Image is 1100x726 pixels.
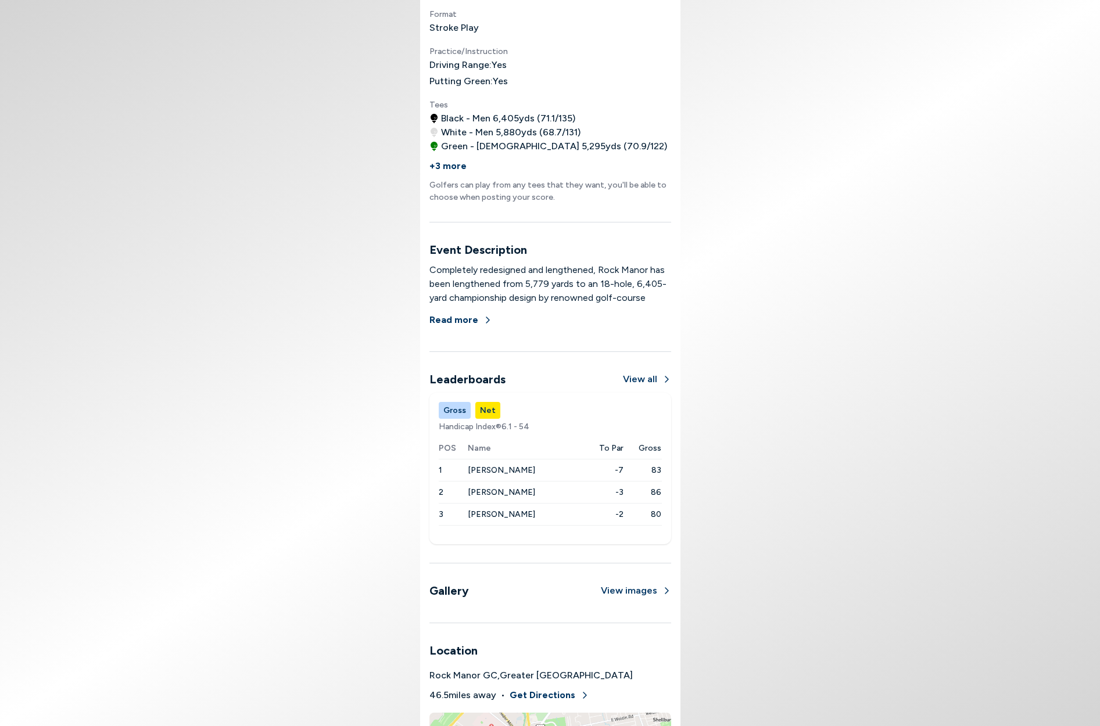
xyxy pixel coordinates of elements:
h3: Event Description [429,241,671,258]
span: Rock Manor GC , Greater [GEOGRAPHIC_DATA] [429,669,633,682]
div: Completely redesigned and lengthened, Rock Manor has been lengthened from 5,779 yards to an 18-ho... [429,263,671,375]
button: View all [623,372,671,386]
span: Name [468,442,582,454]
span: Handicap Index® 6.1 - 54 [439,420,662,433]
span: Black - Men 6,405 yds ( 71.1 / 135 ) [441,112,575,125]
span: 3 [439,509,443,519]
span: 80 [624,508,662,520]
button: +3 more [429,153,467,179]
button: Get Directions [510,682,589,708]
span: 86 [624,486,662,498]
span: POS [439,442,468,454]
h4: Putting Green: Yes [429,74,671,88]
button: Gross [439,402,471,419]
button: View images [601,584,671,598]
button: Read more [429,307,492,333]
h4: Stroke Play [429,21,671,35]
span: [PERSON_NAME] [468,509,535,519]
div: Manage your account [429,402,671,419]
h4: Driving Range: Yes [429,58,671,72]
span: [PERSON_NAME] [468,487,535,497]
span: -3 [582,486,623,498]
span: White - Men 5,880 yds ( 68.7 / 131 ) [441,125,581,139]
span: • [501,688,505,702]
span: To Par [599,442,624,454]
span: 83 [624,464,662,476]
p: Golfers can play from any tees that they want, you'll be able to choose when posting your score. [429,179,671,203]
span: 2 [439,487,443,497]
span: Gross [639,442,661,454]
span: Green - [DEMOGRAPHIC_DATA] 5,295 yds ( 70.9 / 122 ) [441,139,667,153]
h3: Leaderboards [429,371,506,388]
h3: Location [429,642,671,659]
span: 1 [439,465,442,475]
span: -2 [582,508,623,520]
span: [PERSON_NAME] [468,465,535,475]
span: -7 [582,464,623,476]
span: Format [429,9,457,19]
span: 46.5 miles away [429,688,496,702]
span: Practice/Instruction [429,46,508,56]
h3: Gallery [429,582,469,599]
button: Net [475,402,500,419]
span: Tees [429,100,448,110]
